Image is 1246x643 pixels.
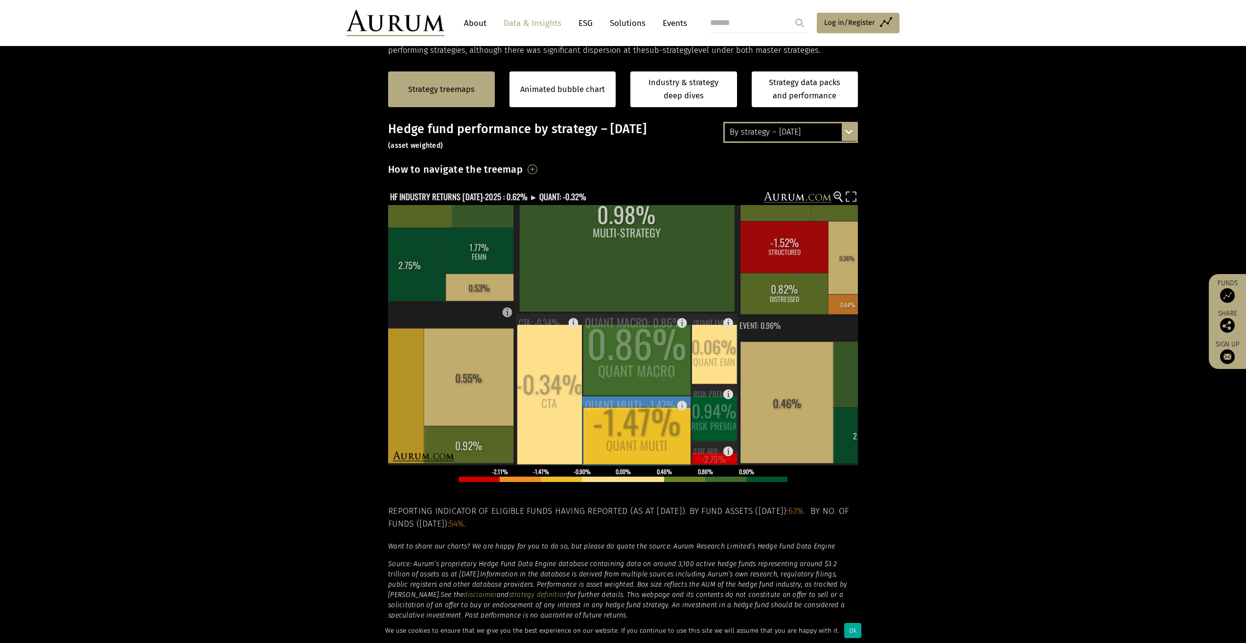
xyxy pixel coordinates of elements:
div: Share [1214,310,1241,333]
img: Sign up to our newsletter [1220,349,1235,364]
em: Want to share our charts? We are happy for you to do so, but please do quote the source: Aurum Re... [388,542,835,551]
span: Log in/Register [824,17,875,28]
a: About [459,14,491,32]
a: Funds [1214,279,1241,303]
a: Data & Insights [499,14,566,32]
h3: How to navigate the treemap [388,161,523,178]
em: Information in the database is derived from multiple sources including Aurum’s own research, regu... [388,570,847,599]
a: Sign up [1214,340,1241,364]
span: 63% [788,506,804,516]
input: Submit [790,13,809,33]
a: Strategy treemaps [408,83,475,96]
small: (asset weighted) [388,141,443,150]
h3: Hedge fund performance by strategy – [DATE] [388,122,858,151]
a: Strategy data packs and performance [752,71,858,107]
a: Animated bubble chart [520,83,605,96]
a: Industry & strategy deep dives [630,71,737,107]
a: ESG [574,14,598,32]
div: Ok [844,623,861,638]
div: By strategy – [DATE] [725,123,856,141]
a: Solutions [605,14,650,32]
a: disclaimer [463,591,497,599]
em: and [497,591,509,599]
span: 54% [449,519,464,529]
a: Log in/Register [817,13,900,33]
span: sub-strategy [646,46,692,55]
a: strategy definition [509,591,568,599]
h5: Reporting indicator of eligible funds having reported (as at [DATE]). By fund assets ([DATE]): . ... [388,505,858,531]
img: Share this post [1220,318,1235,333]
img: Access Funds [1220,288,1235,303]
em: See the [440,591,464,599]
em: Source: Aurum’s proprietary Hedge Fund Data Engine database containing data on around 3,100 activ... [388,560,837,578]
img: Aurum [346,10,444,36]
a: Events [658,14,687,32]
em: for further details. This webpage and its contents do not constitute an offer to sell or a solici... [388,591,845,620]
